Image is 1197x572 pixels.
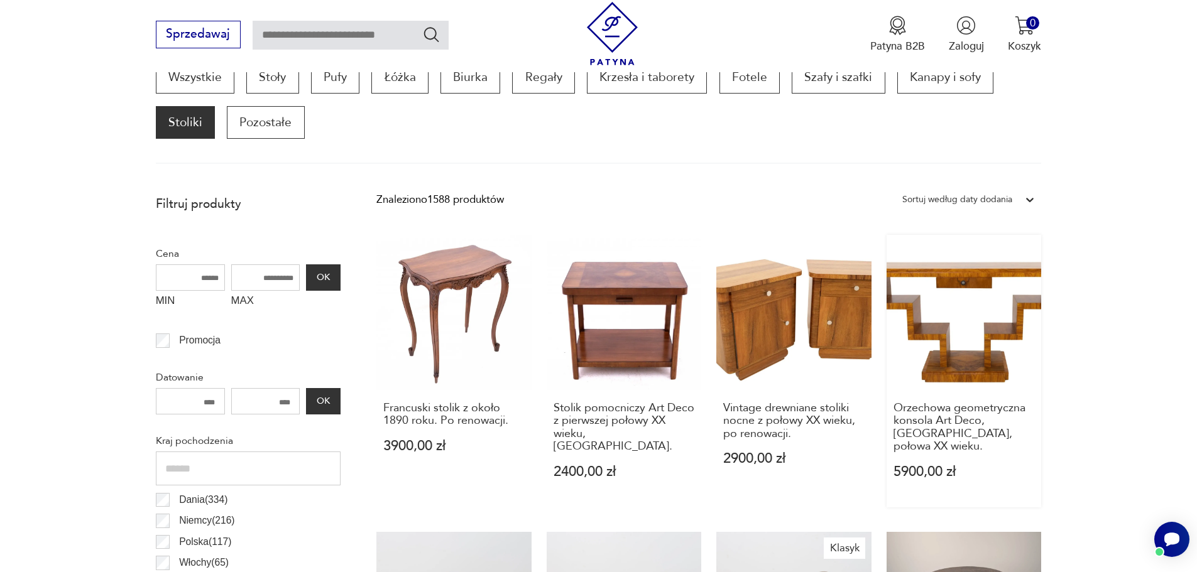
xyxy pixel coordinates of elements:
a: Krzesła i taborety [587,61,707,94]
p: 2400,00 zł [554,465,695,478]
h3: Vintage drewniane stoliki nocne z połowy XX wieku, po renowacji. [723,402,865,440]
button: Szukaj [422,25,440,43]
p: 2900,00 zł [723,452,865,465]
button: OK [306,388,340,414]
a: Stoły [246,61,298,94]
a: Kanapy i sofy [897,61,993,94]
a: Pufy [311,61,359,94]
button: Zaloguj [949,16,984,53]
h3: Stolik pomocniczy Art Deco z pierwszej połowy XX wieku, [GEOGRAPHIC_DATA]. [554,402,695,453]
img: Ikona medalu [888,16,907,35]
a: Regały [512,61,574,94]
a: Orzechowa geometryczna konsola Art Deco, Polska, połowa XX wieku.Orzechowa geometryczna konsola A... [887,235,1042,507]
p: Promocja [179,332,221,348]
a: Biurka [440,61,500,94]
p: Filtruj produkty [156,196,341,212]
p: Dania ( 334 ) [179,492,227,508]
p: Patyna B2B [870,39,925,53]
p: 5900,00 zł [894,465,1035,478]
a: Stolik pomocniczy Art Deco z pierwszej połowy XX wieku, Polska.Stolik pomocniczy Art Deco z pierw... [547,235,702,507]
label: MIN [156,291,225,315]
p: Datowanie [156,369,341,386]
button: OK [306,264,340,291]
img: Patyna - sklep z meblami i dekoracjami vintage [581,2,644,65]
img: Ikona koszyka [1015,16,1034,35]
button: Patyna B2B [870,16,925,53]
p: Włochy ( 65 ) [179,554,229,571]
p: Zaloguj [949,39,984,53]
p: Koszyk [1008,39,1041,53]
a: Łóżka [371,61,428,94]
a: Stoliki [156,106,215,139]
a: Wszystkie [156,61,234,94]
a: Pozostałe [227,106,304,139]
div: Sortuj według daty dodania [902,192,1012,208]
iframe: Smartsupp widget button [1154,522,1189,557]
p: 3900,00 zł [383,440,525,453]
p: Niemcy ( 216 ) [179,512,234,529]
a: Fotele [719,61,780,94]
a: Szafy i szafki [792,61,885,94]
a: Ikona medaluPatyna B2B [870,16,925,53]
h3: Francuski stolik z około 1890 roku. Po renowacji. [383,402,525,428]
p: Cena [156,246,341,262]
p: Kraj pochodzenia [156,433,341,449]
a: Francuski stolik z około 1890 roku. Po renowacji.Francuski stolik z około 1890 roku. Po renowacji... [376,235,532,507]
h3: Orzechowa geometryczna konsola Art Deco, [GEOGRAPHIC_DATA], połowa XX wieku. [894,402,1035,453]
button: 0Koszyk [1008,16,1041,53]
p: Polska ( 117 ) [179,534,231,550]
div: Znaleziono 1588 produktów [376,192,504,208]
div: 0 [1026,16,1039,30]
button: Sprzedawaj [156,21,241,48]
a: Vintage drewniane stoliki nocne z połowy XX wieku, po renowacji.Vintage drewniane stoliki nocne z... [716,235,872,507]
label: MAX [231,291,300,315]
a: Sprzedawaj [156,30,241,40]
img: Ikonka użytkownika [956,16,976,35]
